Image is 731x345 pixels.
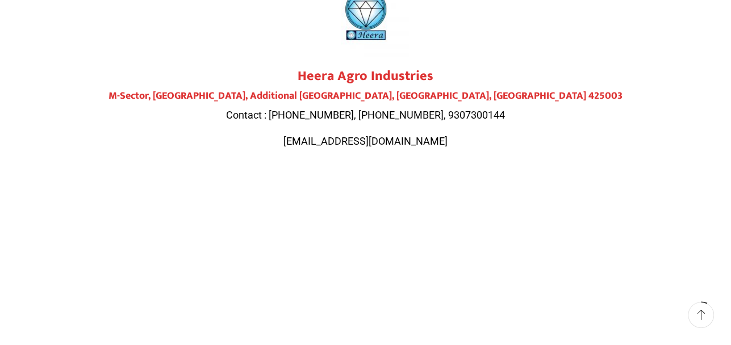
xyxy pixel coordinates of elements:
strong: Heera Agro Industries [298,65,433,87]
span: [EMAIL_ADDRESS][DOMAIN_NAME] [283,135,448,147]
span: Contact : [PHONE_NUMBER], [PHONE_NUMBER], 9307300144 [226,109,505,121]
iframe: Plot No.119, M-Sector, Patil Nagar, MIDC, Jalgaon, Maharashtra 425003 [48,171,684,341]
h4: M-Sector, [GEOGRAPHIC_DATA], Additional [GEOGRAPHIC_DATA], [GEOGRAPHIC_DATA], [GEOGRAPHIC_DATA] 4... [48,90,684,103]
